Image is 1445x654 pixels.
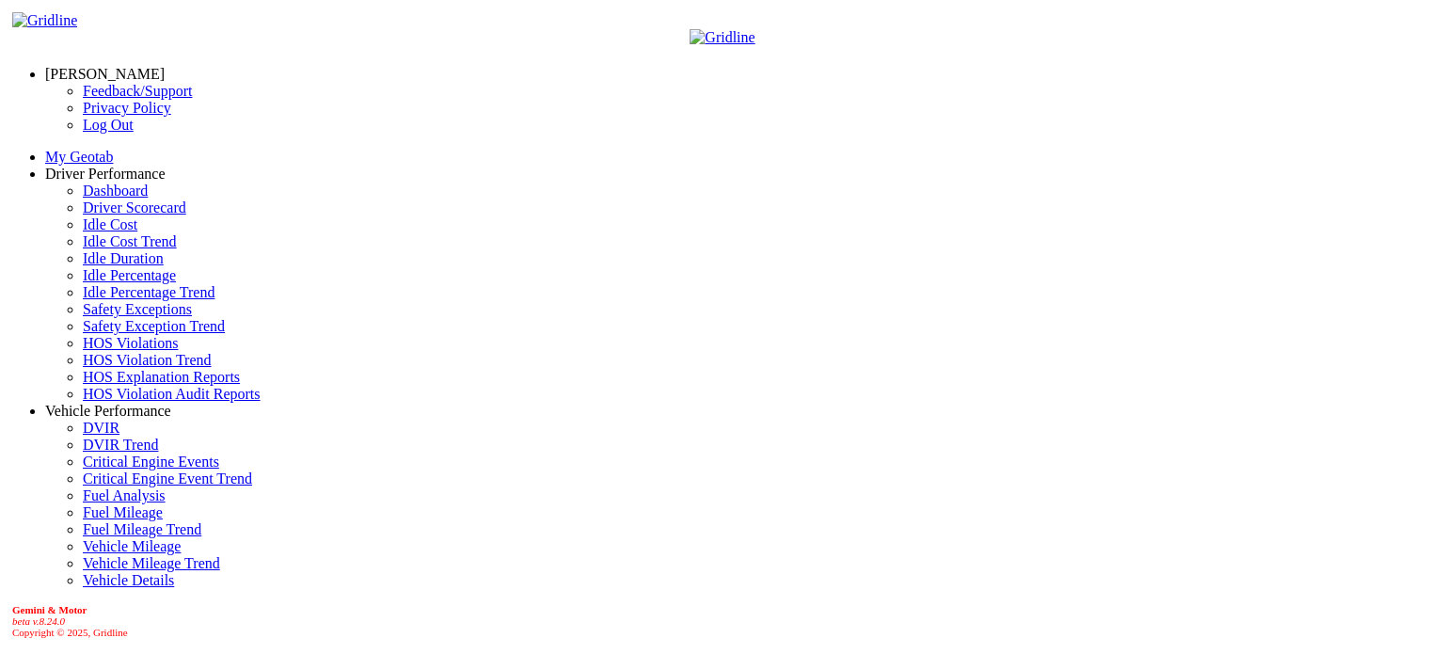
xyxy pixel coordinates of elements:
[83,504,163,520] a: Fuel Mileage
[83,386,261,402] a: HOS Violation Audit Reports
[83,471,252,487] a: Critical Engine Event Trend
[45,403,171,419] a: Vehicle Performance
[83,335,178,351] a: HOS Violations
[45,149,113,165] a: My Geotab
[83,352,212,368] a: HOS Violation Trend
[83,318,225,334] a: Safety Exception Trend
[83,83,192,99] a: Feedback/Support
[12,12,77,29] img: Gridline
[83,100,171,116] a: Privacy Policy
[83,183,148,199] a: Dashboard
[83,369,240,385] a: HOS Explanation Reports
[83,420,119,436] a: DVIR
[83,250,164,266] a: Idle Duration
[83,521,201,537] a: Fuel Mileage Trend
[45,166,166,182] a: Driver Performance
[83,454,219,470] a: Critical Engine Events
[83,117,134,133] a: Log Out
[690,29,754,46] img: Gridline
[83,555,220,571] a: Vehicle Mileage Trend
[83,301,192,317] a: Safety Exceptions
[83,538,181,554] a: Vehicle Mileage
[12,604,87,615] b: Gemini & Motor
[83,216,137,232] a: Idle Cost
[83,233,177,249] a: Idle Cost Trend
[83,199,186,215] a: Driver Scorecard
[83,572,174,588] a: Vehicle Details
[83,437,158,453] a: DVIR Trend
[45,66,165,82] a: [PERSON_NAME]
[83,487,166,503] a: Fuel Analysis
[12,604,1437,638] div: Copyright © 2025, Gridline
[12,615,65,627] i: beta v.8.24.0
[83,267,176,283] a: Idle Percentage
[83,284,214,300] a: Idle Percentage Trend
